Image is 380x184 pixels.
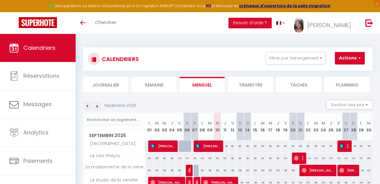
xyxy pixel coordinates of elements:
[23,100,52,108] span: Messages
[206,3,211,8] a: ICI
[199,153,206,164] div: 110
[239,3,331,8] strong: créneaux d'ouverture de la salle migration
[206,165,213,176] div: 58
[213,153,221,164] div: 95
[251,153,259,164] div: 90
[312,113,319,140] th: 23
[228,77,273,92] li: Trimestre
[251,140,259,152] div: 80
[244,153,251,164] div: 90
[297,113,304,140] th: 21
[23,72,59,80] span: Réservations
[215,120,219,126] abbr: M
[269,120,272,126] abbr: M
[294,152,304,164] span: [PERSON_NAME]
[304,140,312,152] div: 90
[176,153,183,164] div: 110
[314,120,318,126] abbr: M
[228,18,272,28] button: Besoin d'aide ?
[104,103,136,109] p: Septembre 2025
[229,113,236,140] th: 12
[178,120,181,126] abbr: V
[342,113,350,140] th: 27
[297,140,304,152] div: 85
[259,140,266,152] div: 80
[299,120,302,126] abbr: D
[304,113,312,140] th: 22
[100,52,139,66] h3: CALENDRIERS
[83,77,128,92] li: Journalier
[153,113,161,140] th: 02
[171,120,173,126] abbr: J
[367,120,371,126] abbr: M
[224,120,226,126] abbr: J
[350,140,357,152] div: 90
[19,17,57,28] img: Super Booking
[201,120,203,126] abbr: L
[231,120,234,126] abbr: V
[339,140,349,152] span: [PERSON_NAME]
[335,153,342,164] div: 110
[236,113,244,140] th: 13
[213,113,221,140] th: 10
[267,165,274,176] div: 65
[161,113,168,140] th: 03
[320,153,327,164] div: 110
[251,113,259,140] th: 15
[282,153,289,164] div: 110
[23,129,49,136] span: Analytics
[282,165,289,176] div: 58
[274,140,282,152] div: 80
[327,140,335,152] div: 90
[360,120,362,126] abbr: L
[282,113,289,140] th: 19
[84,140,137,147] span: [GEOGRAPHIC_DATA]
[229,165,236,176] div: 58
[183,153,191,164] div: 110
[365,153,373,164] div: 85
[23,157,53,165] span: Paiements
[195,140,220,152] span: [PERSON_NAME]
[236,153,244,164] div: 90
[191,113,198,140] th: 07
[199,113,206,140] th: 08
[259,153,266,164] div: 90
[330,120,332,126] abbr: J
[274,165,282,176] div: 65
[357,113,365,140] th: 29
[357,153,365,164] div: 110
[246,120,249,126] abbr: D
[213,165,221,176] div: 58
[320,113,327,140] th: 24
[284,120,287,126] abbr: V
[350,153,357,164] div: 110
[289,113,297,140] th: 20
[221,113,229,140] th: 11
[307,120,309,126] abbr: L
[244,165,251,176] div: 65
[307,21,351,29] span: [PERSON_NAME]
[155,120,159,126] abbr: M
[345,120,347,126] abbr: S
[150,140,175,152] span: [PERSON_NAME]
[84,165,147,169] span: La maisonnette de la venelle
[148,120,150,126] abbr: L
[335,113,342,140] th: 26
[183,113,191,140] th: 06
[153,165,161,176] div: 60
[208,120,212,126] abbr: M
[84,177,139,184] span: Le studio de la venelle
[354,156,375,179] iframe: Chat
[282,140,289,152] div: 80
[176,113,183,140] th: 05
[321,120,325,126] abbr: M
[365,113,373,140] th: 30
[236,165,244,176] div: 58
[236,140,244,152] div: 80
[206,113,213,140] th: 09
[342,153,350,164] div: 110
[186,120,189,126] abbr: S
[146,165,153,176] div: 65
[274,153,282,164] div: 90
